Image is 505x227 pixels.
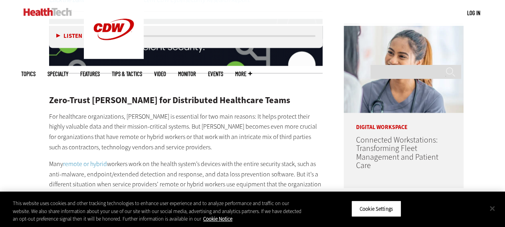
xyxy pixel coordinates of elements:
[467,9,480,17] div: User menu
[344,23,463,113] img: nurse smiling at patient
[467,9,480,16] a: Log in
[84,53,144,61] a: CDW
[21,71,36,77] span: Topics
[48,71,68,77] span: Specialty
[49,112,323,152] p: For healthcare organizations, [PERSON_NAME] is essential for two main reasons: It helps protect t...
[344,113,463,130] p: Digital Workspace
[63,159,107,168] a: remote or hybrid
[483,200,501,217] button: Close
[351,200,401,217] button: Cookie Settings
[24,8,72,16] img: Home
[178,71,196,77] a: MonITor
[49,96,323,105] h2: Zero-Trust [PERSON_NAME] for Distributed Healthcare Teams
[13,200,303,223] div: This website uses cookies and other tracking technologies to enhance user experience and to analy...
[49,159,323,199] p: Many workers work on the health system’s devices with the entire security stack, such as anti-mal...
[208,71,223,77] a: Events
[154,71,166,77] a: Video
[203,215,232,222] a: More information about your privacy
[112,71,142,77] a: Tips & Tactics
[80,71,100,77] a: Features
[356,135,438,170] a: Connected Workstations: Transforming Fleet Management and Patient Care
[235,71,252,77] span: More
